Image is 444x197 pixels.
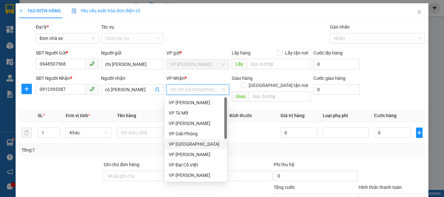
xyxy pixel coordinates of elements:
label: Cước lấy hàng [313,50,343,55]
span: Website [65,34,81,39]
div: Tổng: 1 [21,146,172,154]
span: close [417,9,422,15]
img: logo [7,10,38,41]
label: Gán nhãn [330,24,350,30]
input: 0 [281,128,317,138]
div: VP Tú Mỡ [165,108,227,118]
div: VP gửi [166,49,229,56]
label: Tác vụ [101,24,114,30]
span: plus [19,8,23,13]
input: Dọc đường [247,59,311,69]
span: Lấy tận nơi [282,49,311,56]
div: Phí thu hộ [274,161,357,171]
label: Hình thức thanh toán [359,185,402,190]
span: Giá trị hàng [281,113,305,118]
button: plus [416,128,423,138]
span: Yêu cầu xuất hóa đơn điện tử [72,8,140,13]
div: SĐT Người Nhận [36,75,98,82]
button: Close [410,3,428,21]
span: Khác [70,128,108,138]
strong: PHIẾU GỬI HÀNG [68,19,120,26]
div: VP [PERSON_NAME] [169,172,223,179]
span: Kích thước [229,113,252,118]
strong: Hotline : 0889 23 23 23 [73,27,115,32]
span: Đại lý [36,24,49,30]
div: VP DƯƠNG ĐÌNH NGHỆ [165,149,227,160]
div: SĐT Người Gửi [36,49,98,56]
span: Lấy [232,59,247,69]
th: Loại phụ phí [320,109,372,122]
span: Giao hàng [232,76,253,81]
span: Đơn vị tính [66,113,90,118]
div: VP PHÚ SƠN [165,139,227,149]
label: Cước giao hàng [313,76,346,81]
span: Lấy hàng [232,50,251,55]
span: TẠO ĐƠN HÀNG [19,8,61,13]
div: Người nhận [101,75,164,82]
input: Ghi chú đơn hàng [104,171,187,181]
strong: CÔNG TY TNHH VĨNH QUANG [50,11,138,18]
div: VP Tú Mỡ [169,109,223,117]
label: Ghi chú đơn hàng [104,162,139,167]
input: Cước giao hàng [313,84,360,95]
span: VP Nhận [166,76,185,81]
div: Người gửi [101,49,164,56]
input: Cước lấy hàng [313,59,360,69]
div: VP [PERSON_NAME] [169,120,223,127]
div: VP [PERSON_NAME] [169,99,223,106]
button: delete [21,128,32,138]
div: VP [GEOGRAPHIC_DATA] [169,141,223,148]
input: Dọc đường [249,91,311,102]
span: phone [89,61,95,66]
div: VP [PERSON_NAME] [169,151,223,158]
span: Tổng cước [274,185,295,190]
span: SL [38,113,43,118]
span: phone [89,86,95,92]
span: user-add [155,87,160,92]
div: VP LÊ HỒNG PHONG [165,97,227,108]
strong: : [DOMAIN_NAME] [65,33,123,40]
span: [GEOGRAPHIC_DATA] tận nơi [246,82,311,89]
div: VP Trần Khát Chân [165,170,227,180]
span: Tên hàng [117,113,136,118]
span: Đơn nhà xe [40,33,95,43]
button: plus [21,84,32,94]
div: VP Linh Đàm [165,118,227,129]
img: icon [72,8,77,14]
span: plus [416,130,422,135]
span: plus [22,86,32,92]
div: VP Giải Phóng [165,129,227,139]
span: VP Linh Đàm [170,59,225,69]
span: Cước hàng [374,113,397,118]
span: Giao [232,91,249,102]
div: VP Đại Cồ Việt [165,160,227,170]
div: VP Giải Phóng [169,130,223,137]
input: VD: Bàn, Ghế [117,128,163,138]
div: VP Đại Cồ Việt [169,161,223,168]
